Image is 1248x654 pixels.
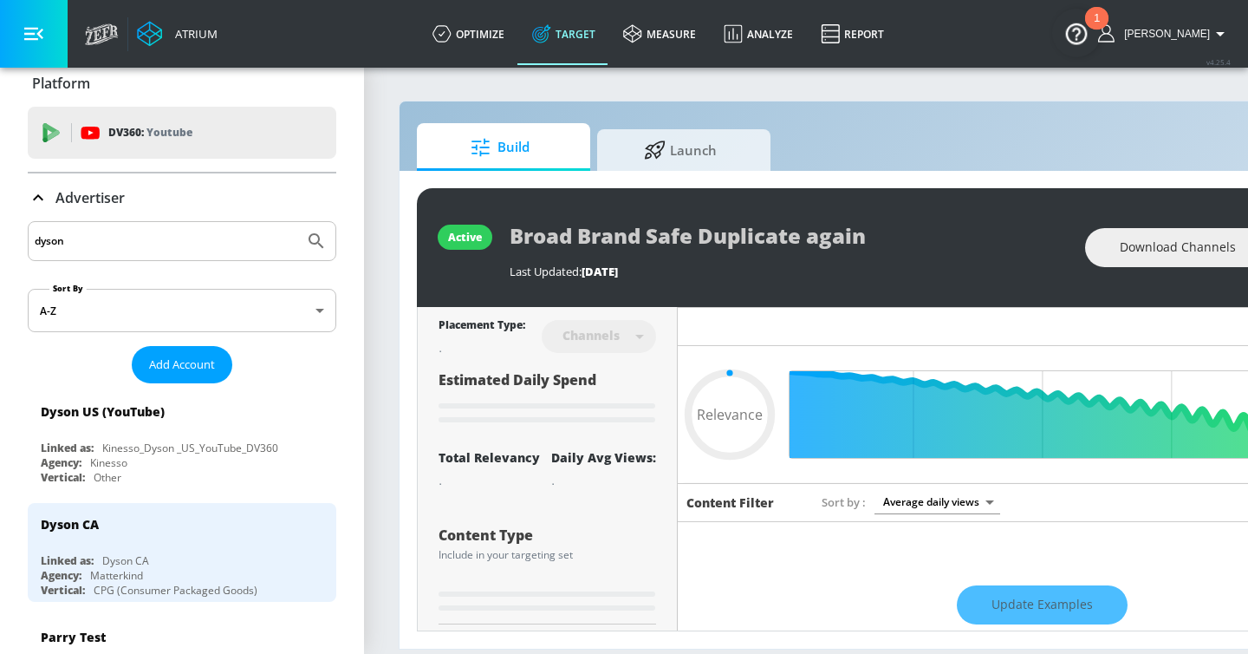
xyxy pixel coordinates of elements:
button: Add Account [132,346,232,383]
div: Agency: [41,455,81,470]
div: Dyson US (YouTube)Linked as:Kinesso_Dyson _US_YouTube_DV360Agency:KinessoVertical:Other [28,390,336,489]
span: Relevance [697,408,763,422]
div: Placement Type: [439,317,525,336]
div: Linked as: [41,441,94,455]
div: Kinesso_Dyson _US_YouTube_DV360 [102,441,278,455]
div: Dyson CALinked as:Dyson CAAgency:MatterkindVertical:CPG (Consumer Packaged Goods) [28,503,336,602]
div: 1 [1094,18,1100,41]
span: Sort by [822,494,866,510]
div: CPG (Consumer Packaged Goods) [94,583,257,598]
div: Channels [554,328,628,343]
div: Average daily views [874,490,1000,513]
div: Vertical: [41,583,85,598]
div: Content Type [439,528,656,542]
div: Include in your targeting set [439,550,656,560]
p: Youtube [146,123,192,141]
div: Parry Test [41,629,106,645]
p: DV360: [108,123,192,142]
span: Download Channels [1120,237,1236,258]
button: Open Resource Center, 1 new notification [1052,9,1101,57]
div: DV360: Youtube [28,107,336,159]
div: Last Updated: [510,264,1068,279]
div: Other [94,470,121,485]
div: Total Relevancy [439,449,540,466]
a: Analyze [710,3,807,65]
span: Build [434,127,566,168]
div: A-Z [28,289,336,332]
div: Vertical: [41,470,85,485]
div: Daily Avg Views: [551,449,656,466]
p: Advertiser [55,188,125,207]
h6: Content Filter [686,494,774,511]
div: Linked as: [41,553,94,568]
div: Dyson CA [102,553,149,568]
p: Platform [32,74,90,93]
div: Agency: [41,568,81,583]
div: Kinesso [90,455,127,470]
span: login as: casey.cohen@zefr.com [1117,28,1210,40]
div: active [448,230,482,245]
button: Submit Search [297,222,335,260]
a: measure [609,3,710,65]
span: Estimated Daily Spend [439,370,596,389]
div: Advertiser [28,173,336,222]
div: Estimated Daily Spend [439,370,656,428]
input: Search by name [35,230,297,252]
a: Atrium [137,21,218,47]
div: Platform [28,59,336,108]
div: Matterkind [90,568,143,583]
div: Dyson CA [41,516,99,533]
div: Dyson US (YouTube) [41,403,165,420]
a: Report [807,3,898,65]
span: v 4.25.4 [1206,57,1231,67]
span: [DATE] [582,264,618,279]
button: [PERSON_NAME] [1098,23,1231,44]
span: Launch [614,129,746,171]
span: Add Account [149,355,215,375]
a: Target [518,3,609,65]
label: Sort By [49,283,87,294]
div: Atrium [168,26,218,42]
a: optimize [419,3,518,65]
